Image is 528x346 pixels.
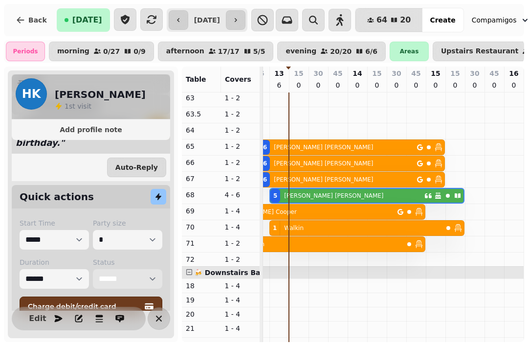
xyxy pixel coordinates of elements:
p: 1 - 2 [225,109,256,119]
p: 1 - 4 [225,309,256,319]
p: 20 / 20 [330,48,352,55]
p: 30 [392,69,401,78]
p: 0 [314,80,322,90]
button: Edit [28,309,47,328]
p: 0 / 9 [133,48,146,55]
p: Upstairs Restaurant [441,47,519,55]
p: 68 [186,190,217,200]
p: 0 [334,80,342,90]
button: 6420 [355,8,423,32]
p: 21 [186,323,217,333]
p: 19 [186,295,217,305]
p: afternoon [166,47,204,55]
p: 69 [186,206,217,216]
p: 0 [373,80,381,90]
p: 65 [186,141,217,151]
p: 0 / 27 [103,48,120,55]
p: 1 - 2 [225,238,256,248]
button: Back [8,8,55,32]
label: Status [93,257,162,267]
p: [PERSON_NAME] [PERSON_NAME] [284,192,383,200]
p: 1 - 2 [225,158,256,167]
p: 30 [470,69,479,78]
label: Start Time [20,218,89,228]
div: Areas [390,42,429,61]
span: 1 [65,102,69,110]
span: 🍻 Downstairs Bar Area [194,269,284,277]
p: 5 / 5 [253,48,265,55]
span: 20 [400,16,411,24]
span: Covers [225,75,251,83]
p: 4 - 6 [225,190,256,200]
div: 6 [263,176,267,184]
p: 18 [186,281,217,291]
p: 64 [186,125,217,135]
button: evening20/206/6 [277,42,386,61]
span: Create [430,17,455,23]
p: [PERSON_NAME] [PERSON_NAME] [274,176,373,184]
p: 6 [275,80,283,90]
p: 66 [186,158,217,167]
h2: Quick actions [20,190,94,204]
p: 0 [412,80,420,90]
span: Charge debit/credit card [28,303,142,310]
label: Party size [93,218,162,228]
span: Add profile note [23,126,158,133]
p: 6 / 6 [365,48,377,55]
p: 1 - 2 [225,93,256,103]
button: Create [422,8,463,32]
p: 30 [313,69,323,78]
button: afternoon17/175/5 [158,42,274,61]
p: 45 [333,69,342,78]
p: 1 - 4 [225,323,256,333]
div: Periods [6,42,45,61]
p: 1 - 4 [225,281,256,291]
p: 1 - 4 [225,206,256,216]
button: Auto-Reply [107,158,166,177]
p: 1 - 4 [225,222,256,232]
p: [PERSON_NAME] [PERSON_NAME] [274,160,373,167]
p: 14 [352,69,362,78]
p: 16 [509,69,518,78]
span: st [69,102,77,110]
p: 15 [294,69,303,78]
p: 0 [295,80,303,90]
p: 0 [432,80,440,90]
div: 5 [273,192,277,200]
p: 63.5 [186,109,217,119]
p: 1 - 2 [225,141,256,151]
p: 15 [431,69,440,78]
p: 1 - 2 [225,174,256,184]
p: 17 / 17 [218,48,240,55]
p: 45 [411,69,420,78]
p: evening [286,47,316,55]
span: HK [22,88,41,100]
div: 6 [263,143,267,151]
span: [DATE] [72,16,102,24]
label: Duration [20,257,89,267]
p: 13 [274,69,284,78]
p: 0 [471,80,479,90]
span: Table [186,75,206,83]
span: Compamigos [472,15,517,25]
p: 1 - 4 [225,295,256,305]
p: 0 [353,80,361,90]
p: 20 [186,309,217,319]
span: Auto-Reply [115,164,158,171]
p: 63 [186,93,217,103]
button: morning0/270/9 [49,42,154,61]
p: morning [57,47,89,55]
button: Add profile note [16,123,166,136]
p: 0 [393,80,400,90]
p: 70 [186,222,217,232]
p: 72 [186,254,217,264]
p: 71 [186,238,217,248]
p: 0 [451,80,459,90]
div: 1 [273,224,277,232]
span: Edit [32,315,44,323]
p: visit [65,101,91,111]
p: 15 [372,69,381,78]
span: 64 [376,16,387,24]
p: 15 [450,69,460,78]
button: [DATE] [57,8,110,32]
